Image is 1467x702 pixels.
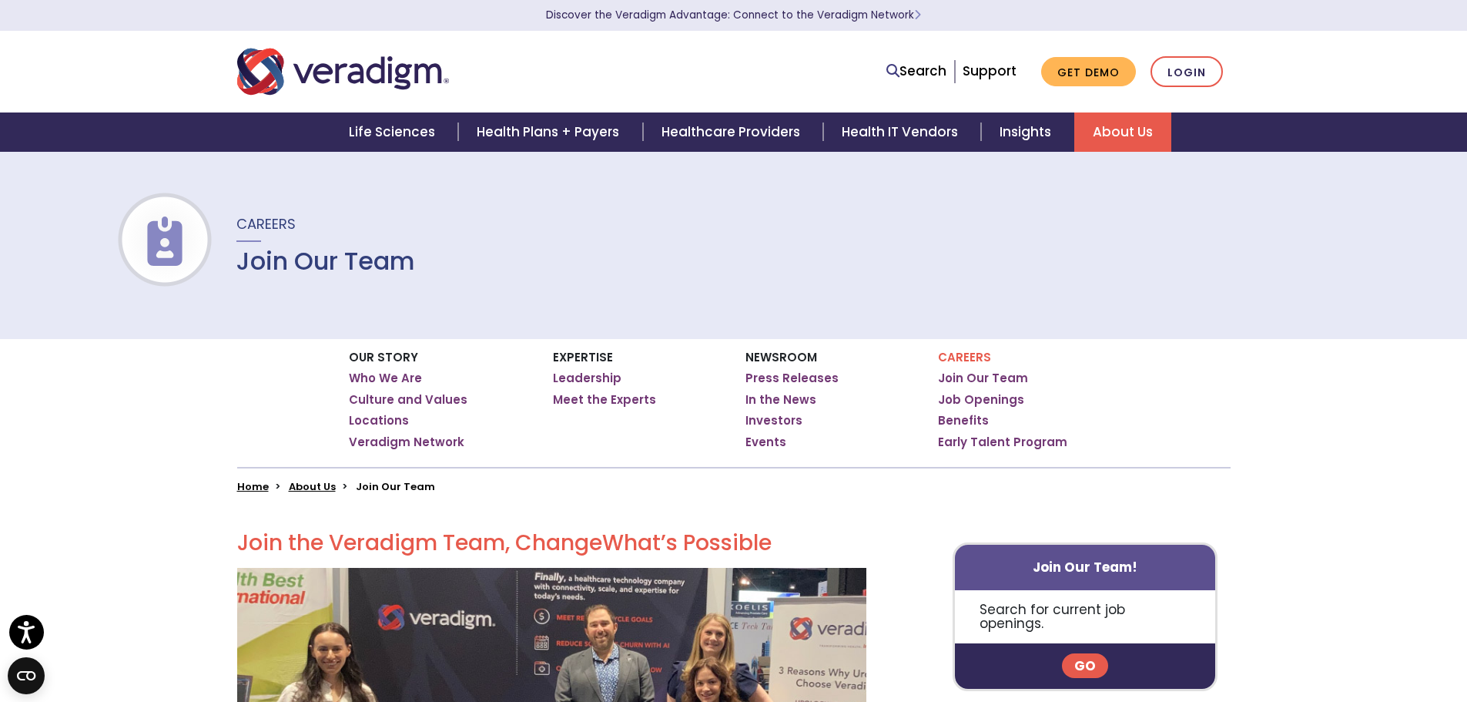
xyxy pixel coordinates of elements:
a: About Us [1074,113,1171,152]
a: Search [886,61,946,82]
a: Healthcare Providers [643,113,823,152]
a: Insights [981,113,1074,152]
button: Open CMP widget [8,657,45,694]
a: Early Talent Program [938,435,1067,450]
a: Home [237,479,269,494]
a: Meet the Experts [553,392,656,408]
a: Login [1150,56,1223,88]
a: Press Releases [745,371,839,386]
span: Learn More [914,8,921,22]
a: Get Demo [1041,57,1136,87]
a: Health IT Vendors [823,113,981,152]
span: What’s Possible [602,528,772,558]
a: Culture and Values [349,392,467,408]
a: Life Sciences [330,113,458,152]
a: Health Plans + Payers [458,113,642,152]
a: Events [745,435,786,450]
a: About Us [289,479,336,494]
a: Go [1062,653,1108,678]
a: Locations [349,413,409,428]
a: Job Openings [938,392,1024,408]
img: Veradigm logo [237,46,449,97]
a: Investors [745,413,802,428]
p: Search for current job openings. [955,590,1216,643]
a: Join Our Team [938,371,1028,386]
h2: Join the Veradigm Team, Change [237,530,866,556]
strong: Join Our Team! [1033,558,1137,576]
span: Careers [236,214,296,233]
h1: Join Our Team [236,247,415,276]
a: Support [963,62,1017,80]
a: Discover the Veradigm Advantage: Connect to the Veradigm NetworkLearn More [546,8,921,22]
a: Who We Are [349,371,422,386]
a: Veradigm Network [349,435,464,450]
a: Benefits [938,413,989,428]
a: Leadership [553,371,621,386]
a: In the News [745,392,816,408]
